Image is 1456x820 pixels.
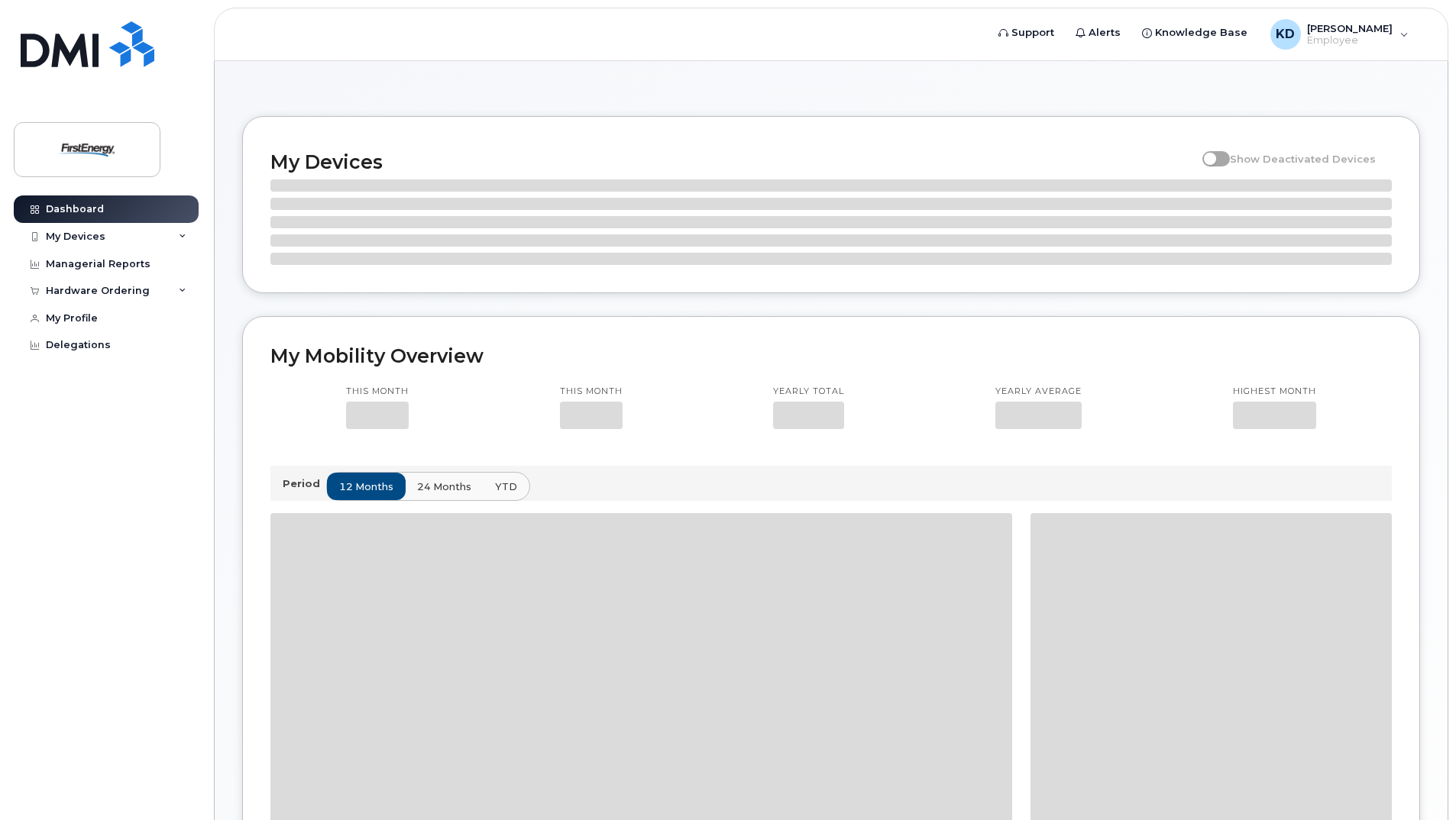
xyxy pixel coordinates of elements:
[495,479,517,494] span: YTD
[1230,153,1376,165] span: Show Deactivated Devices
[1202,144,1215,157] input: Show Deactivated Devices
[1233,386,1316,398] p: Highest month
[773,386,844,398] p: Yearly total
[270,344,1392,367] h2: My Mobility Overview
[283,476,326,491] p: Period
[995,386,1082,398] p: Yearly average
[346,386,409,398] p: This month
[270,150,1195,173] h2: My Devices
[560,386,623,398] p: This month
[417,479,471,494] span: 24 months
